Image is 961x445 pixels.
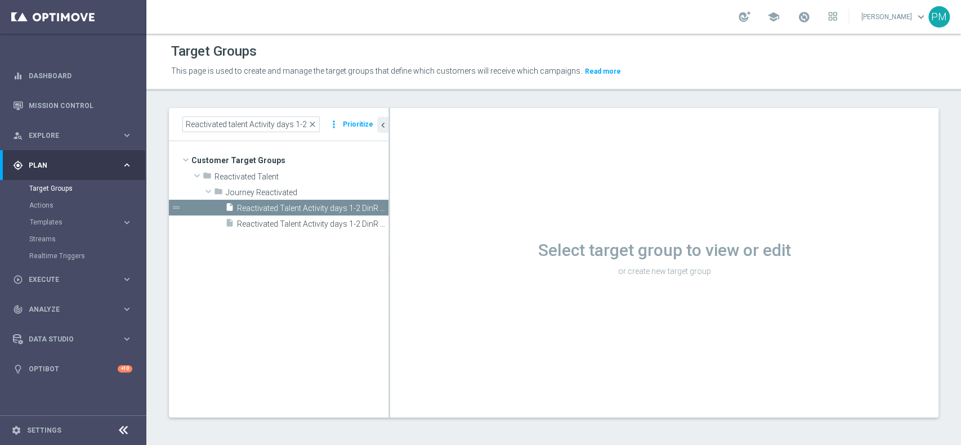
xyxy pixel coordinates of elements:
[29,184,117,193] a: Target Groups
[29,132,122,139] span: Explore
[12,305,133,314] button: track_changes Analyze keyboard_arrow_right
[915,11,927,23] span: keyboard_arrow_down
[29,248,145,264] div: Realtime Triggers
[13,364,23,374] i: lightbulb
[225,218,234,231] i: insert_drive_file
[182,116,320,132] input: Quick find group or folder
[226,188,388,197] span: Journey Reactivated
[29,214,145,231] div: Templates
[171,43,257,60] h1: Target Groups
[390,240,938,260] h1: Select target group to view or edit
[214,187,223,200] i: folder
[237,219,388,229] span: Reactivated Talent Activity days 1-2 DinR 8-14
[12,101,133,110] button: Mission Control
[29,201,117,210] a: Actions
[767,11,780,23] span: school
[29,180,145,197] div: Target Groups
[13,71,23,81] i: equalizer
[390,266,938,276] p: or create new target group
[13,304,23,314] i: track_changes
[29,354,118,384] a: Optibot
[29,231,145,248] div: Streams
[29,197,145,214] div: Actions
[191,152,388,168] span: Customer Target Groups
[225,203,234,215] i: insert_drive_file
[328,116,339,132] i: more_vert
[29,306,122,313] span: Analyze
[29,336,122,343] span: Data Studio
[29,235,117,244] a: Streams
[13,61,132,91] div: Dashboard
[13,275,122,285] div: Execute
[118,365,132,372] div: +10
[12,335,133,344] button: Data Studio keyboard_arrow_right
[214,172,388,182] span: Reactivated Talent
[13,131,122,141] div: Explore
[237,204,388,213] span: Reactivated Talent Activity days 1-2 DinR 1-7
[122,130,132,141] i: keyboard_arrow_right
[308,120,317,129] span: close
[12,161,133,170] button: gps_fixed Plan keyboard_arrow_right
[29,251,117,260] a: Realtime Triggers
[13,131,23,141] i: person_search
[27,427,61,434] a: Settings
[860,8,928,25] a: [PERSON_NAME]keyboard_arrow_down
[29,276,122,283] span: Execute
[30,219,110,226] span: Templates
[203,171,212,184] i: folder
[29,162,122,169] span: Plan
[122,160,132,170] i: keyboard_arrow_right
[171,66,582,75] span: This page is used to create and manage the target groups that define which customers will receive...
[377,117,388,133] button: chevron_left
[29,218,133,227] button: Templates keyboard_arrow_right
[13,160,23,170] i: gps_fixed
[13,304,122,314] div: Analyze
[378,120,388,131] i: chevron_left
[29,91,132,120] a: Mission Control
[584,65,622,78] button: Read more
[13,354,132,384] div: Optibot
[13,275,23,285] i: play_circle_outline
[928,6,950,28] div: PM
[122,304,132,314] i: keyboard_arrow_right
[12,275,133,284] button: play_circle_outline Execute keyboard_arrow_right
[341,117,375,132] button: Prioritize
[122,217,132,228] i: keyboard_arrow_right
[12,131,133,140] button: person_search Explore keyboard_arrow_right
[122,334,132,344] i: keyboard_arrow_right
[13,91,132,120] div: Mission Control
[30,219,122,226] div: Templates
[12,365,133,374] button: lightbulb Optibot +10
[11,425,21,435] i: settings
[13,160,122,170] div: Plan
[122,274,132,285] i: keyboard_arrow_right
[12,71,133,80] button: equalizer Dashboard
[29,61,132,91] a: Dashboard
[13,334,122,344] div: Data Studio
